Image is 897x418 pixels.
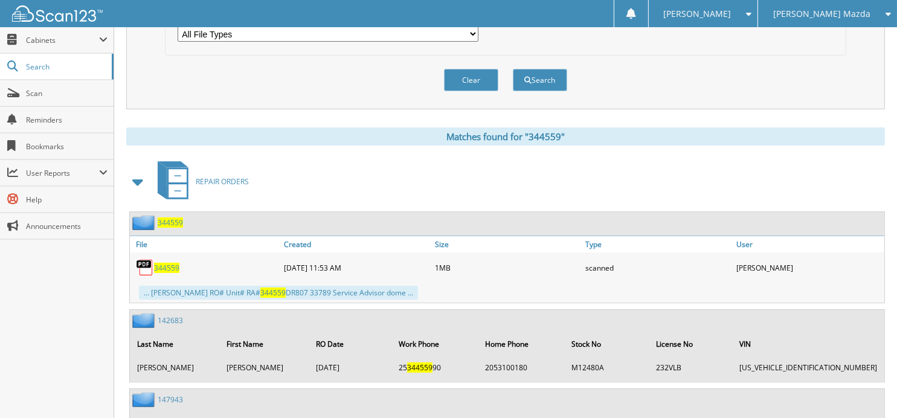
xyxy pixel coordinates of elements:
[26,88,108,98] span: Scan
[26,221,108,231] span: Announcements
[196,176,249,187] span: REPAIR ORDERS
[12,5,103,22] img: scan123-logo-white.svg
[479,358,564,378] td: 2053100180
[407,362,432,373] span: 344559
[650,358,732,378] td: 232VLB
[220,332,309,356] th: First Name
[26,115,108,125] span: Reminders
[582,256,733,280] div: scanned
[158,217,183,228] a: 344559
[444,69,498,91] button: Clear
[150,158,249,205] a: REPAIR ORDERS
[310,332,391,356] th: RO Date
[663,10,731,18] span: [PERSON_NAME]
[130,236,281,252] a: File
[132,215,158,230] img: folder2.png
[139,286,418,300] div: ... [PERSON_NAME] RO# Unit# RA# DR807 33789 Service Advisor dome ...
[136,259,154,277] img: PDF.png
[479,332,564,356] th: Home Phone
[281,236,432,252] a: Created
[565,358,649,378] td: M12480A
[393,332,478,356] th: Work Phone
[650,332,732,356] th: License No
[837,360,897,418] iframe: Chat Widget
[582,236,733,252] a: Type
[26,168,99,178] span: User Reports
[733,256,884,280] div: [PERSON_NAME]
[26,141,108,152] span: Bookmarks
[131,358,219,378] td: [PERSON_NAME]
[773,10,870,18] span: [PERSON_NAME] Mazda
[733,358,883,378] td: [US_VEHICLE_IDENTIFICATION_NUMBER]
[565,332,649,356] th: Stock No
[126,127,885,146] div: Matches found for "344559"
[158,394,183,405] a: 147943
[432,236,583,252] a: Size
[393,358,478,378] td: 25 90
[733,236,884,252] a: User
[26,35,99,45] span: Cabinets
[26,195,108,205] span: Help
[513,69,567,91] button: Search
[132,392,158,407] img: folder2.png
[158,315,183,326] a: 142683
[154,263,179,273] a: 344559
[220,358,309,378] td: [PERSON_NAME]
[733,332,883,356] th: VIN
[132,313,158,328] img: folder2.png
[131,332,219,356] th: Last Name
[260,288,286,298] span: 344559
[281,256,432,280] div: [DATE] 11:53 AM
[26,62,106,72] span: Search
[310,358,391,378] td: [DATE]
[432,256,583,280] div: 1MB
